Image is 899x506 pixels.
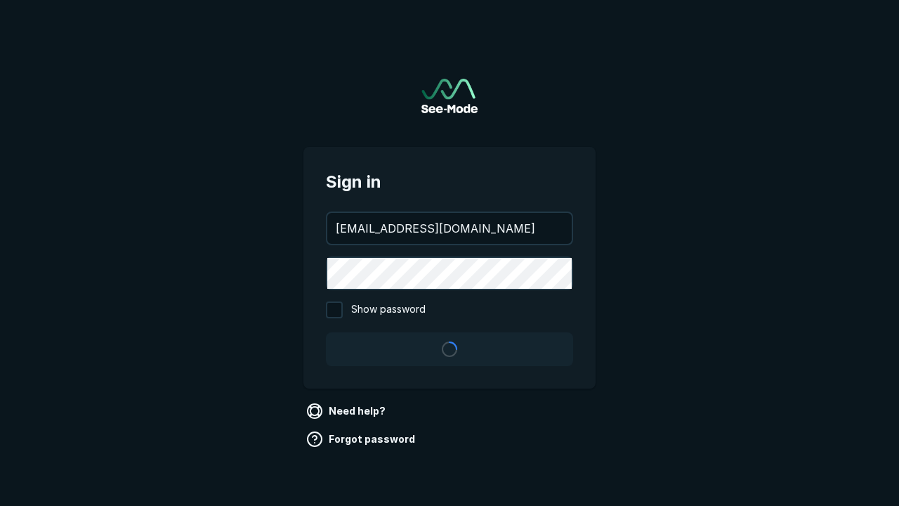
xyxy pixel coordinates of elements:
span: Show password [351,301,426,318]
a: Forgot password [303,428,421,450]
a: Need help? [303,400,391,422]
img: See-Mode Logo [421,79,478,113]
input: your@email.com [327,213,572,244]
a: Go to sign in [421,79,478,113]
span: Sign in [326,169,573,195]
